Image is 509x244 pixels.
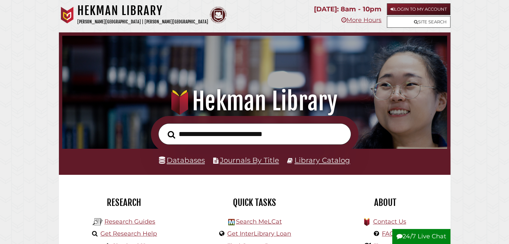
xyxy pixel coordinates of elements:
p: [PERSON_NAME][GEOGRAPHIC_DATA] | [PERSON_NAME][GEOGRAPHIC_DATA] [77,18,208,26]
h1: Hekman Library [70,87,439,116]
a: Site Search [387,16,450,28]
a: Get InterLibrary Loan [227,230,291,237]
i: Search [168,130,175,138]
h2: Quick Tasks [194,197,315,208]
button: Search [164,129,179,140]
a: Get Research Help [100,230,157,237]
a: Library Catalog [294,156,350,164]
a: Journals By Title [220,156,279,164]
a: Databases [159,156,205,164]
h2: About [325,197,445,208]
a: Login to My Account [387,3,450,15]
img: Calvin University [59,7,76,23]
img: Hekman Library Logo [228,219,235,225]
a: More Hours [341,16,381,24]
a: Research Guides [104,218,155,225]
p: [DATE]: 8am - 10pm [314,3,381,15]
img: Calvin Theological Seminary [210,7,227,23]
h2: Research [64,197,184,208]
a: FAQs [382,230,398,237]
h1: Hekman Library [77,3,208,18]
img: Hekman Library Logo [93,217,103,227]
a: Search MeLCat [236,218,281,225]
a: Contact Us [373,218,406,225]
